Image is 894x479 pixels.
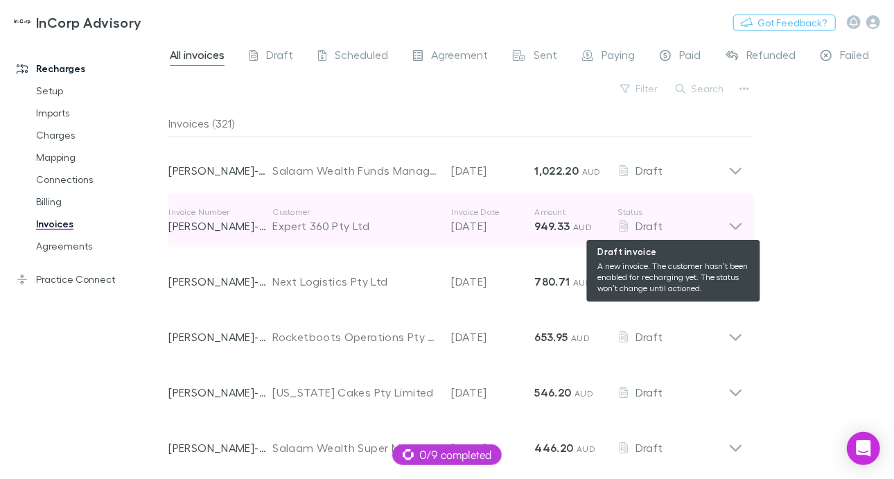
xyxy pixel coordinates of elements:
[451,439,534,456] p: [DATE]
[617,207,728,218] p: Status
[534,164,579,177] strong: 1,022.20
[22,124,176,146] a: Charges
[3,58,176,80] a: Recharges
[168,218,272,234] p: [PERSON_NAME]-0225
[636,441,663,454] span: Draft
[272,384,437,401] div: [US_STATE] Cakes Pty Limited
[636,219,663,232] span: Draft
[575,388,593,399] span: AUD
[157,359,754,415] div: [PERSON_NAME]-0284[US_STATE] Cakes Pty Limited[DATE]546.20 AUDDraft
[636,330,663,343] span: Draft
[157,137,754,193] div: [PERSON_NAME]-0042Salaam Wealth Funds Management (AUST) Pty Ltd As R/E[DATE]1,022.20 AUDDraft
[168,384,272,401] p: [PERSON_NAME]-0284
[573,277,592,288] span: AUD
[3,268,176,290] a: Practice Connect
[22,213,176,235] a: Invoices
[534,385,571,399] strong: 546.20
[272,218,437,234] div: Expert 360 Pty Ltd
[679,48,701,66] span: Paid
[157,304,754,359] div: [PERSON_NAME]-0226Rocketboots Operations Pty Ltd[DATE]653.95 AUDDraft
[636,275,663,288] span: Draft
[613,80,666,97] button: Filter
[14,14,30,31] img: InCorp Advisory's Logo
[157,248,754,304] div: [PERSON_NAME]-0064Next Logistics Pty Ltd[DATE]780.71 AUDDraft
[272,329,437,345] div: Rocketboots Operations Pty Ltd
[582,166,601,177] span: AUD
[534,330,568,344] strong: 653.95
[431,48,488,66] span: Agreement
[22,146,176,168] a: Mapping
[157,415,754,470] div: [PERSON_NAME]-0061Salaam Wealth Super Member Services Pty Ltd[DATE]446.20 AUDDraft
[840,48,869,66] span: Failed
[272,162,437,179] div: Salaam Wealth Funds Management (AUST) Pty Ltd As R/E
[168,207,272,218] p: Invoice Number
[451,207,534,218] p: Invoice Date
[746,48,796,66] span: Refunded
[170,48,225,66] span: All invoices
[6,6,150,39] a: InCorp Advisory
[272,439,437,456] div: Salaam Wealth Super Member Services Pty Ltd
[272,273,437,290] div: Next Logistics Pty Ltd
[451,329,534,345] p: [DATE]
[22,80,176,102] a: Setup
[22,102,176,124] a: Imports
[451,162,534,179] p: [DATE]
[157,193,754,248] div: Invoice Number[PERSON_NAME]-0225CustomerExpert 360 Pty LtdInvoice Date[DATE]Amount949.33 AUDStatus
[451,218,534,234] p: [DATE]
[733,15,836,31] button: Got Feedback?
[272,207,437,218] p: Customer
[573,222,592,232] span: AUD
[534,441,573,455] strong: 446.20
[534,219,570,233] strong: 949.33
[534,48,557,66] span: Sent
[571,333,590,343] span: AUD
[168,329,272,345] p: [PERSON_NAME]-0226
[534,275,570,288] strong: 780.71
[335,48,388,66] span: Scheduled
[22,191,176,213] a: Billing
[168,162,272,179] p: [PERSON_NAME]-0042
[451,273,534,290] p: [DATE]
[847,432,880,465] div: Open Intercom Messenger
[22,168,176,191] a: Connections
[602,48,635,66] span: Paying
[22,235,176,257] a: Agreements
[636,385,663,399] span: Draft
[451,384,534,401] p: [DATE]
[168,439,272,456] p: [PERSON_NAME]-0061
[636,164,663,177] span: Draft
[266,48,293,66] span: Draft
[534,207,617,218] p: Amount
[577,444,595,454] span: AUD
[168,273,272,290] p: [PERSON_NAME]-0064
[669,80,732,97] button: Search
[36,14,142,31] h3: InCorp Advisory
